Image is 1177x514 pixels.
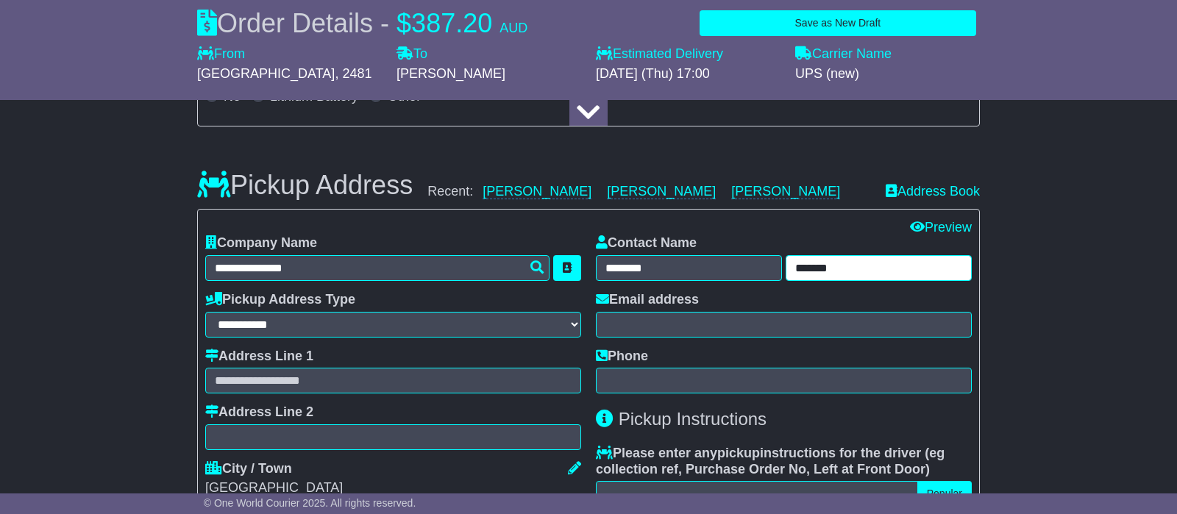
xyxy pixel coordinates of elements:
label: City / Town [205,461,292,477]
span: AUD [499,21,527,35]
a: [PERSON_NAME] [607,184,716,199]
h3: Pickup Address [197,171,413,200]
label: Pickup Address Type [205,292,355,308]
label: Address Line 2 [205,404,313,421]
label: Estimated Delivery [596,46,780,63]
label: Company Name [205,235,317,251]
a: Address Book [886,184,980,200]
label: Email address [596,292,699,308]
label: Address Line 1 [205,349,313,365]
span: $ [397,8,411,38]
label: Please enter any instructions for the driver ( ) [596,446,972,477]
label: Contact Name [596,235,697,251]
div: Order Details - [197,7,527,39]
span: Pickup Instructions [619,409,767,429]
div: UPS (new) [795,66,980,82]
div: Recent: [427,184,871,200]
label: Carrier Name [795,46,892,63]
span: pickup [717,446,760,460]
div: [GEOGRAPHIC_DATA] [205,480,581,496]
a: Preview [910,220,972,235]
label: To [397,46,427,63]
span: 387.20 [411,8,492,38]
span: © One World Courier 2025. All rights reserved. [204,497,416,509]
div: [DATE] (Thu) 17:00 [596,66,780,82]
a: [PERSON_NAME] [731,184,840,199]
a: [PERSON_NAME] [483,184,591,199]
button: Popular [917,481,972,507]
button: Save as New Draft [700,10,976,36]
span: [PERSON_NAME] [397,66,505,81]
label: Phone [596,349,648,365]
span: [GEOGRAPHIC_DATA] [197,66,335,81]
span: eg collection ref, Purchase Order No, Left at Front Door [596,446,945,476]
span: , 2481 [335,66,371,81]
label: From [197,46,245,63]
